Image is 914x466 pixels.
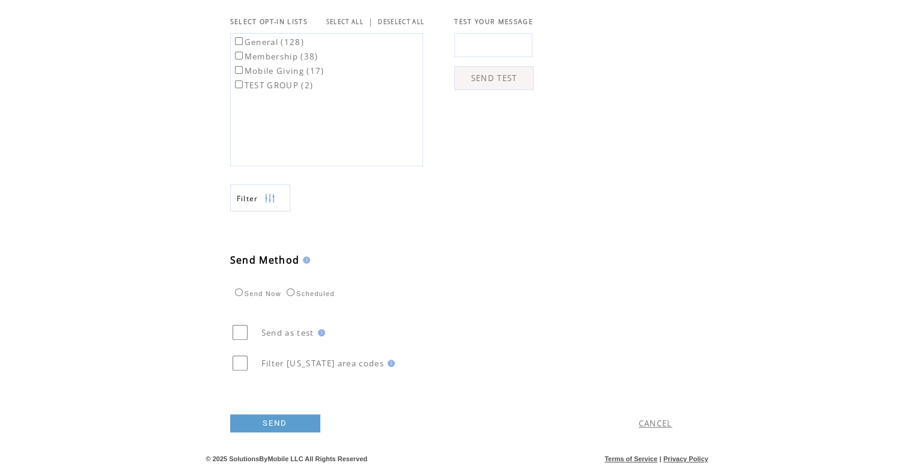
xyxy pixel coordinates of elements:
span: Send Method [230,253,300,267]
label: Scheduled [284,290,335,297]
a: SEND [230,414,320,432]
img: help.gif [299,256,310,264]
span: Show filters [237,193,258,204]
a: DESELECT ALL [378,18,424,26]
span: TEST YOUR MESSAGE [454,17,533,26]
input: Membership (38) [235,52,243,59]
input: General (128) [235,37,243,45]
a: Privacy Policy [663,455,708,462]
img: help.gif [384,360,395,367]
a: Terms of Service [605,455,657,462]
span: © 2025 SolutionsByMobile LLC All Rights Reserved [206,455,368,462]
img: filters.png [264,185,275,212]
img: help.gif [314,329,325,336]
a: SELECT ALL [326,18,364,26]
input: Send Now [235,288,243,296]
a: SEND TEST [454,66,534,90]
span: | [368,16,373,27]
input: TEST GROUP (2) [235,80,243,88]
label: Send Now [232,290,281,297]
input: Scheduled [287,288,294,296]
span: | [659,455,661,462]
input: Mobile Giving (17) [235,66,243,74]
span: SELECT OPT-IN LISTS [230,17,308,26]
label: Mobile Giving (17) [233,65,324,76]
label: General (128) [233,37,304,47]
label: Membership (38) [233,51,318,62]
span: Send as test [261,327,314,338]
a: Filter [230,184,290,211]
a: CANCEL [639,418,672,429]
label: TEST GROUP (2) [233,80,314,91]
span: Filter [US_STATE] area codes [261,358,384,369]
